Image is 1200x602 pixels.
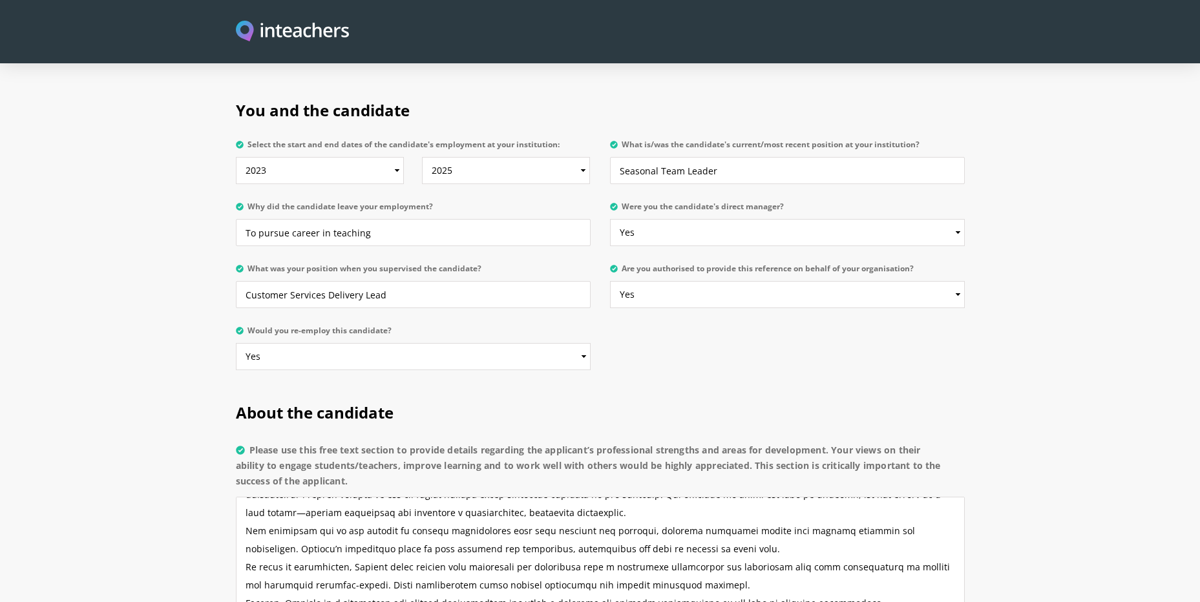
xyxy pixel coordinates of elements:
[610,202,965,219] label: Were you the candidate's direct manager?
[236,202,591,219] label: Why did the candidate leave your employment?
[236,21,350,43] a: Visit this site's homepage
[236,402,394,423] span: About the candidate
[236,99,410,121] span: You and the candidate
[610,140,965,157] label: What is/was the candidate's current/most recent position at your institution?
[610,264,965,281] label: Are you authorised to provide this reference on behalf of your organisation?
[236,264,591,281] label: What was your position when you supervised the candidate?
[236,442,965,497] label: Please use this free text section to provide details regarding the applicant’s professional stren...
[236,21,350,43] img: Inteachers
[236,326,591,343] label: Would you re-employ this candidate?
[236,140,591,157] label: Select the start and end dates of the candidate's employment at your institution:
